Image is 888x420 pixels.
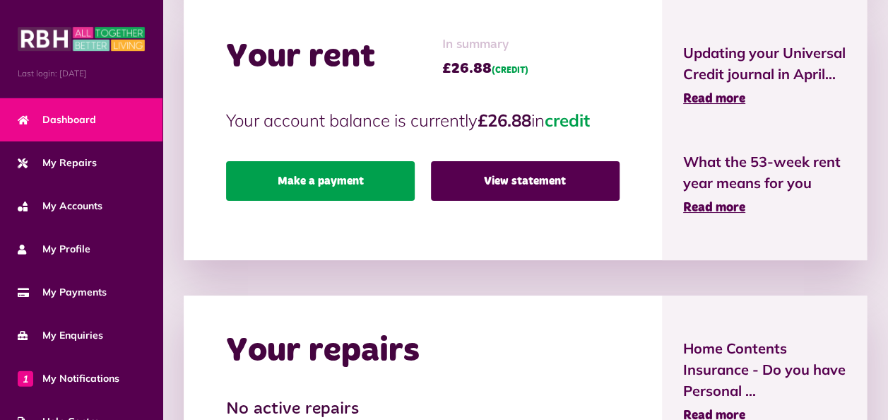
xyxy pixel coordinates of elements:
h3: No active repairs [226,399,620,420]
span: (CREDIT) [492,66,528,75]
span: My Notifications [18,371,119,386]
span: My Payments [18,285,107,300]
a: View statement [431,161,620,201]
h2: Your repairs [226,331,420,372]
p: Your account balance is currently in [226,107,620,133]
a: Updating your Universal Credit journal in April... Read more [683,42,846,109]
span: Updating your Universal Credit journal in April... [683,42,846,85]
a: What the 53-week rent year means for you Read more [683,151,846,218]
span: My Profile [18,242,90,257]
span: Last login: [DATE] [18,67,145,80]
span: What the 53-week rent year means for you [683,151,846,194]
span: In summary [442,35,528,54]
span: My Enquiries [18,328,103,343]
span: My Accounts [18,199,102,214]
h2: Your rent [226,37,375,78]
span: credit [545,110,590,131]
span: Read more [683,93,745,105]
span: 1 [18,371,33,386]
span: Read more [683,202,745,214]
strong: £26.88 [478,110,531,131]
span: Home Contents Insurance - Do you have Personal ... [683,338,846,402]
span: Dashboard [18,112,96,127]
span: My Repairs [18,156,97,170]
img: MyRBH [18,25,145,53]
a: Make a payment [226,161,415,201]
span: £26.88 [442,58,528,79]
